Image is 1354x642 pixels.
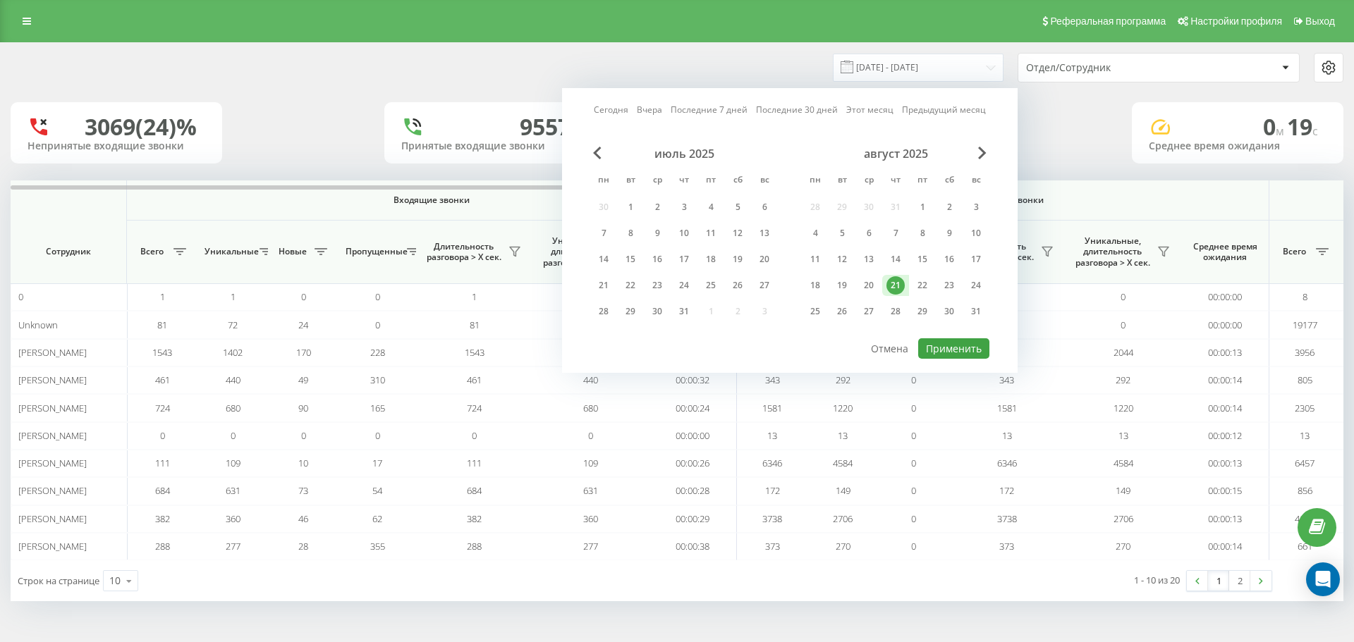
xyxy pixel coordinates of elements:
div: вт 26 авг. 2025 г. [829,301,855,322]
span: Настройки профиля [1190,16,1282,27]
div: вс 31 авг. 2025 г. [963,301,989,322]
div: 1 [621,198,640,216]
div: сб 23 авг. 2025 г. [936,275,963,296]
span: 292 [836,374,850,386]
span: 288 [155,540,170,553]
span: 8 [1303,290,1307,303]
div: ср 27 авг. 2025 г. [855,301,882,322]
div: Непринятые входящие звонки [28,140,205,152]
span: Уникальные, длительность разговора > Х сек. [1072,235,1153,268]
span: 0 [911,484,916,497]
span: 172 [765,484,780,497]
div: 9 [940,224,958,242]
td: 00:00:00 [1181,283,1269,311]
abbr: понедельник [805,171,826,192]
td: 00:00:13 [1181,505,1269,533]
span: 805 [1298,374,1312,386]
td: 00:00:00 [649,422,737,450]
span: 440 [583,374,598,386]
span: 0 [1121,319,1126,331]
span: 72 [228,319,238,331]
div: 10 [675,224,693,242]
div: 20 [755,250,774,268]
div: вс 13 июля 2025 г. [751,223,778,244]
div: 12 [728,224,747,242]
div: чт 7 авг. 2025 г. [882,223,909,244]
span: 13 [1118,429,1128,442]
span: 680 [583,402,598,414]
td: 00:00:38 [649,533,737,560]
div: ср 13 авг. 2025 г. [855,249,882,270]
td: 00:00:26 [649,450,737,477]
div: 23 [648,276,666,295]
div: 25 [806,302,824,321]
span: 6457 [1295,457,1315,469]
div: пт 4 июля 2025 г. [697,197,724,218]
div: чт 3 июля 2025 г. [671,197,697,218]
span: 461 [155,374,170,386]
abbr: суббота [939,171,960,192]
div: 11 [702,224,720,242]
div: пн 18 авг. 2025 г. [802,275,829,296]
div: сб 2 авг. 2025 г. [936,197,963,218]
span: Уникальные, длительность разговора > Х сек. [539,235,621,268]
div: Open Intercom Messenger [1306,562,1340,596]
div: пт 29 авг. 2025 г. [909,301,936,322]
span: 4120 [1295,512,1315,525]
span: [PERSON_NAME] [18,484,87,497]
span: 6346 [762,457,782,469]
div: 25 [702,276,720,295]
div: вт 29 июля 2025 г. [617,301,644,322]
a: 1 [1208,571,1229,591]
span: 1220 [833,402,853,414]
span: 310 [370,374,385,386]
span: 360 [583,512,598,525]
span: 1581 [762,402,782,414]
span: 360 [226,512,240,525]
div: 18 [702,250,720,268]
span: 1 [472,290,477,303]
div: 21 [886,276,905,295]
abbr: среда [647,171,668,192]
span: 461 [467,374,482,386]
div: вт 22 июля 2025 г. [617,275,644,296]
abbr: суббота [727,171,748,192]
span: 0 [160,429,165,442]
div: 26 [833,302,851,321]
span: 0 [375,429,380,442]
span: Всего [134,246,169,257]
span: 228 [370,346,385,359]
div: пн 11 авг. 2025 г. [802,249,829,270]
div: пн 28 июля 2025 г. [590,301,617,322]
div: 13 [755,224,774,242]
div: 2 [648,198,666,216]
div: 15 [913,250,932,268]
div: август 2025 [802,147,989,161]
div: вт 8 июля 2025 г. [617,223,644,244]
div: 2 [940,198,958,216]
span: Среднее время ожидания [1192,241,1258,263]
div: вс 27 июля 2025 г. [751,275,778,296]
div: 14 [886,250,905,268]
a: Последние 30 дней [756,103,838,116]
abbr: четверг [673,171,695,192]
span: 81 [157,319,167,331]
div: пт 8 авг. 2025 г. [909,223,936,244]
div: пн 25 авг. 2025 г. [802,301,829,322]
abbr: пятница [912,171,933,192]
div: вт 5 авг. 2025 г. [829,223,855,244]
div: вс 3 авг. 2025 г. [963,197,989,218]
span: Пропущенные [346,246,403,257]
abbr: вторник [620,171,641,192]
span: Новые [275,246,310,257]
span: Сотрудник [23,246,114,257]
div: пт 1 авг. 2025 г. [909,197,936,218]
div: Среднее время ожидания [1149,140,1326,152]
td: 00:00:14 [1181,533,1269,560]
div: чт 17 июля 2025 г. [671,249,697,270]
span: 149 [1116,484,1130,497]
div: 10 [109,574,121,588]
div: пт 11 июля 2025 г. [697,223,724,244]
div: 12 [833,250,851,268]
abbr: среда [858,171,879,192]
